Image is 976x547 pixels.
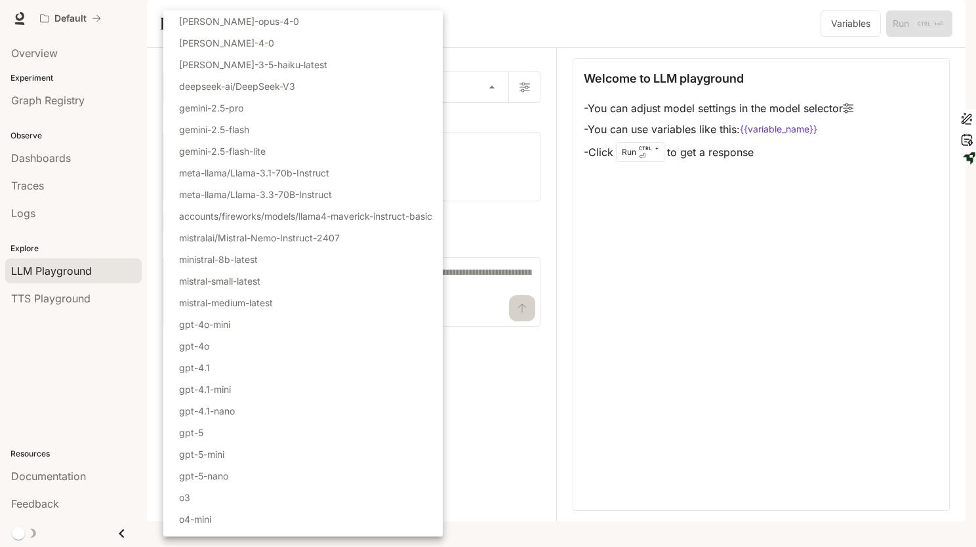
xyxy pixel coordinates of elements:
p: gpt-4o [179,339,209,353]
p: o4-mini [179,512,211,526]
p: gpt-4o-mini [179,317,230,331]
p: gpt-4.1-mini [179,382,231,396]
p: o3 [179,491,190,504]
p: [PERSON_NAME]-4-0 [179,36,274,50]
p: gemini-2.5-flash [179,123,249,136]
p: mistral-small-latest [179,274,260,288]
p: gpt-5 [179,426,203,439]
p: gpt-5-nano [179,469,228,483]
p: deepseek-ai/DeepSeek-V3 [179,79,295,93]
p: gemini-2.5-pro [179,101,243,115]
p: gpt-5-mini [179,447,224,461]
p: gpt-4.1-nano [179,404,235,418]
p: gemini-2.5-flash-lite [179,144,266,158]
p: mistralai/Mistral-Nemo-Instruct-2407 [179,231,340,245]
p: [PERSON_NAME]-opus-4-0 [179,14,299,28]
p: accounts/fireworks/models/llama4-maverick-instruct-basic [179,209,432,223]
p: mistral-medium-latest [179,296,273,310]
p: meta-llama/Llama-3.3-70B-Instruct [179,188,332,201]
p: gpt-4.1 [179,361,210,375]
p: meta-llama/Llama-3.1-70b-Instruct [179,166,329,180]
p: [PERSON_NAME]-3-5-haiku-latest [179,58,327,71]
p: ministral-8b-latest [179,253,258,266]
